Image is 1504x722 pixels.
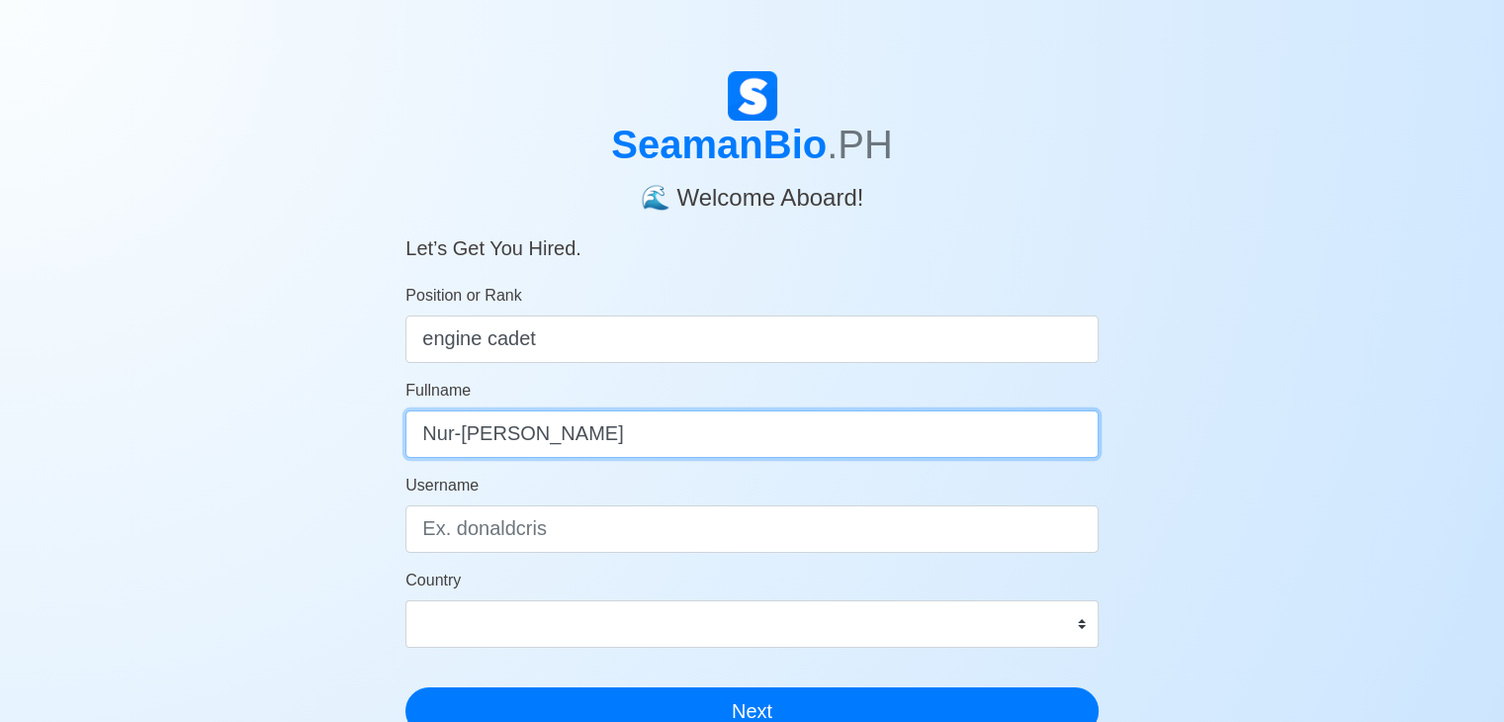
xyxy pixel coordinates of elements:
label: Country [405,569,461,592]
h5: Let’s Get You Hired. [405,213,1099,260]
h1: SeamanBio [405,121,1099,168]
input: Ex. donaldcris [405,505,1099,553]
span: Username [405,477,479,494]
h4: 🌊 Welcome Aboard! [405,168,1099,213]
span: Position or Rank [405,287,521,304]
span: Fullname [405,382,471,399]
img: Logo [728,71,777,121]
input: Your Fullname [405,410,1099,458]
span: .PH [827,123,893,166]
input: ex. 2nd Officer w/Master License [405,316,1099,363]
